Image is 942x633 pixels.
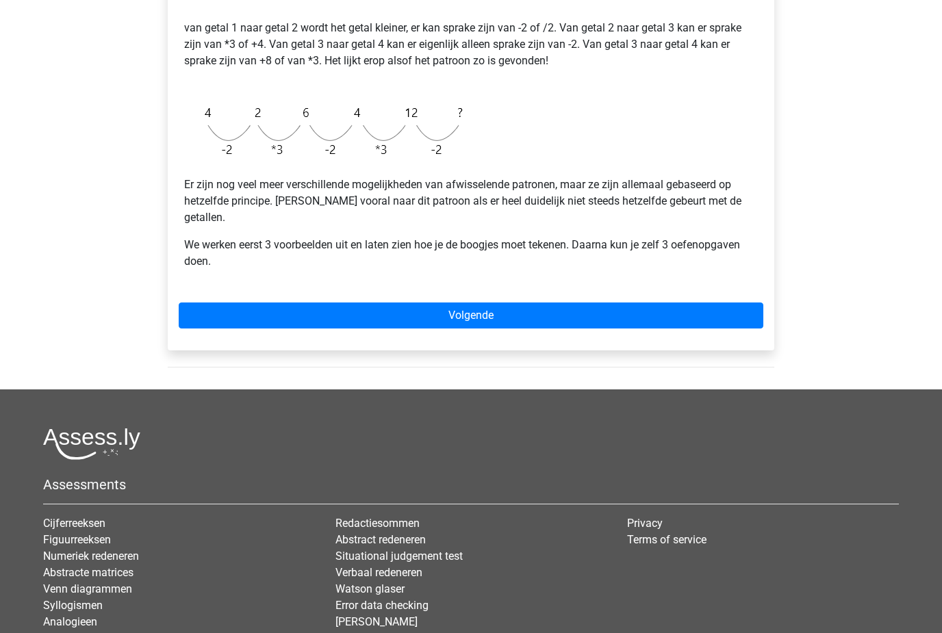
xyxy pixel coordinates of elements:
a: Abstract redeneren [335,534,426,547]
a: Situational judgement test [335,550,463,563]
a: [PERSON_NAME] [335,616,418,629]
img: Alternating_Example_intro_2.png [184,97,470,166]
h5: Assessments [43,477,899,493]
a: Privacy [627,517,663,530]
a: Redactiesommen [335,517,420,530]
p: Er zijn nog veel meer verschillende mogelijkheden van afwisselende patronen, maar ze zijn allemaa... [184,177,758,227]
p: van getal 1 naar getal 2 wordt het getal kleiner, er kan sprake zijn van -2 of /2. Van getal 2 na... [184,21,758,86]
a: Analogieen [43,616,97,629]
a: Error data checking [335,599,429,612]
p: We werken eerst 3 voorbeelden uit en laten zien hoe je de boogjes moet tekenen. Daarna kun je zel... [184,237,758,270]
a: Syllogismen [43,599,103,612]
a: Cijferreeksen [43,517,105,530]
a: Numeriek redeneren [43,550,139,563]
img: Assessly logo [43,428,140,461]
a: Venn diagrammen [43,583,132,596]
a: Verbaal redeneren [335,567,422,580]
a: Watson glaser [335,583,405,596]
a: Figuurreeksen [43,534,111,547]
a: Volgende [179,303,763,329]
a: Terms of service [627,534,706,547]
a: Abstracte matrices [43,567,133,580]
